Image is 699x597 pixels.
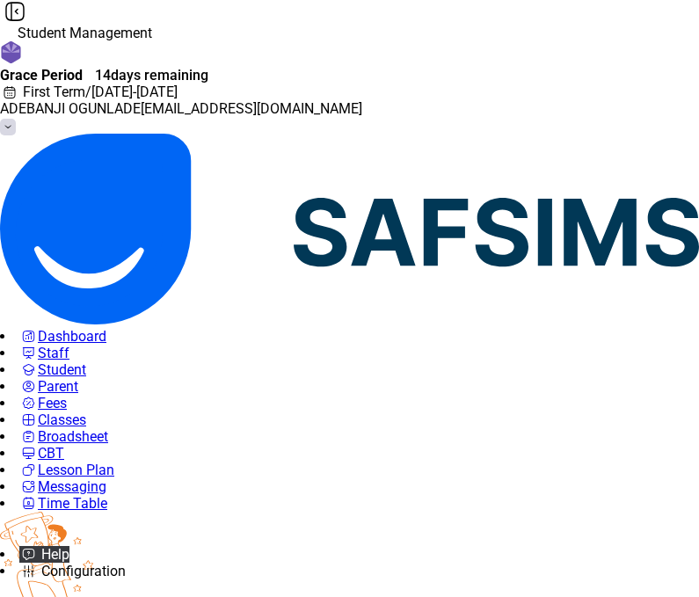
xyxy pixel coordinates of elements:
span: Fees [38,395,67,411]
span: Dashboard [38,328,106,345]
a: Dashboard [19,328,106,345]
a: Lesson Plan [19,462,114,478]
span: Student Management [18,25,152,41]
span: 14 days remaining [95,67,208,84]
span: Parent [38,378,78,395]
span: CBT [38,445,64,462]
a: Fees [19,395,67,411]
span: Staff [38,345,69,361]
a: Staff [19,345,69,361]
span: [EMAIL_ADDRESS][DOMAIN_NAME] [141,100,362,117]
a: Messaging [19,478,106,495]
a: CBT [19,445,64,462]
a: Student [19,361,86,378]
span: Help [41,546,69,563]
a: Time Table [19,495,107,512]
span: Messaging [38,478,106,495]
span: Configuration [41,563,126,579]
span: Classes [38,411,86,428]
span: Time Table [38,495,107,512]
a: Broadsheet [19,428,108,445]
span: Lesson Plan [38,462,114,478]
span: Broadsheet [38,428,108,445]
a: Classes [19,411,86,428]
span: Student [38,361,86,378]
a: Parent [19,378,78,395]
